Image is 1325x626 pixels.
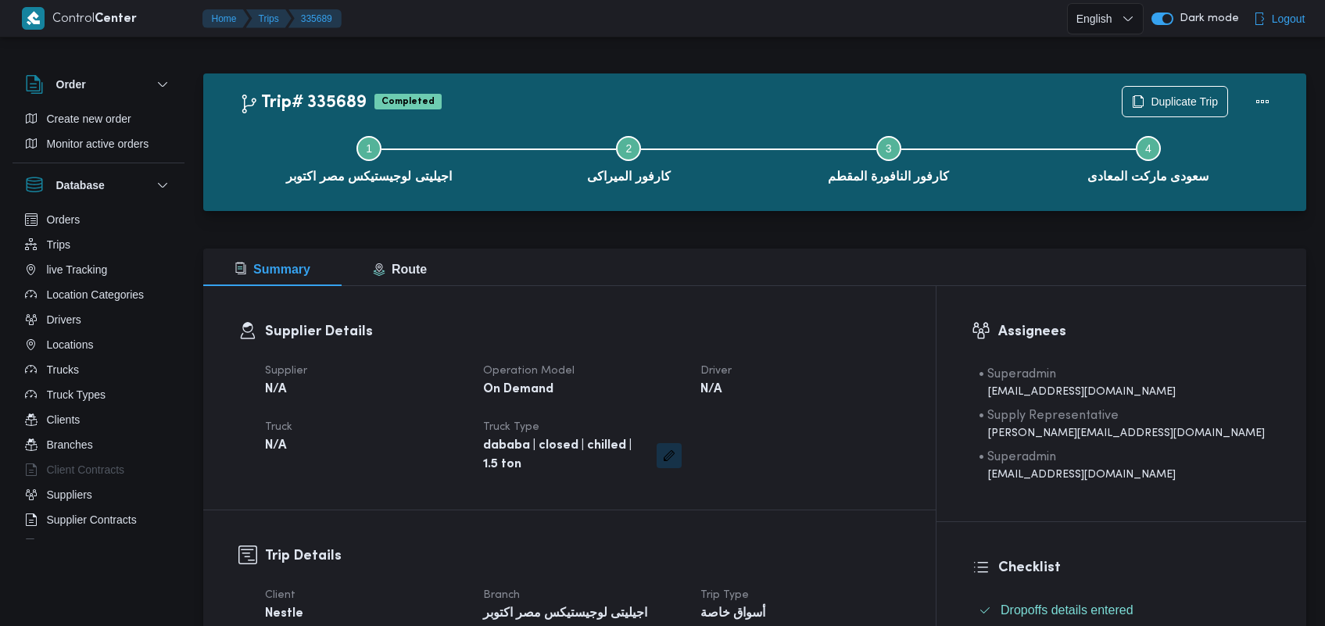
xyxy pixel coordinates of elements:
span: Locations [47,335,94,354]
button: Order [25,75,172,94]
div: • Superadmin [979,365,1176,384]
div: [EMAIL_ADDRESS][DOMAIN_NAME] [979,384,1176,400]
button: Database [25,176,172,195]
button: Truck Types [19,382,178,407]
span: Dark mode [1173,13,1239,25]
button: Orders [19,207,178,232]
button: Suppliers [19,482,178,507]
b: Nestle [265,605,303,624]
button: Duplicate Trip [1122,86,1228,117]
span: live Tracking [47,260,108,279]
span: Orders [47,210,81,229]
span: • Supply Representative mohamed.sabry@illa.com.eg [979,406,1265,442]
button: Clients [19,407,178,432]
h3: Database [56,176,105,195]
span: Supplier [265,366,307,376]
h3: Trip Details [265,546,901,567]
div: [PERSON_NAME][EMAIL_ADDRESS][DOMAIN_NAME] [979,425,1265,442]
b: اجيليتى لوجيستيكس مصر اكتوبر [483,605,647,624]
b: أسواق خاصة [700,605,765,624]
div: [EMAIL_ADDRESS][DOMAIN_NAME] [979,467,1176,483]
span: Branches [47,435,93,454]
span: Operation Model [483,366,575,376]
button: Locations [19,332,178,357]
span: Suppliers [47,485,92,504]
span: Clients [47,410,81,429]
span: Truck Types [47,385,106,404]
button: Location Categories [19,282,178,307]
span: Trip Type [700,590,749,600]
button: Trips [19,232,178,257]
button: Monitor active orders [19,131,178,156]
button: Branches [19,432,178,457]
button: Trips [246,9,292,28]
span: Duplicate Trip [1151,92,1218,111]
b: N/A [700,381,722,399]
span: Completed [374,94,442,109]
span: Location Categories [47,285,145,304]
b: N/A [265,381,286,399]
span: Dropoffs details entered [1001,603,1133,617]
button: اجيليتى لوجيستيكس مصر اكتوبر [239,117,499,199]
img: X8yXhbKr1z7QwAAAABJRU5ErkJggg== [22,7,45,30]
span: Client Contracts [47,460,125,479]
button: Supplier Contracts [19,507,178,532]
button: Trucks [19,357,178,382]
span: كارفور الميراكى [587,167,670,186]
span: Driver [700,366,732,376]
b: Center [95,13,137,25]
span: Branch [483,590,520,600]
h2: Trip# 335689 [239,93,367,113]
iframe: chat widget [16,563,66,610]
div: • Superadmin [979,448,1176,467]
button: سعودى ماركت المعادى [1019,117,1278,199]
button: Home [202,9,249,28]
span: Truck [265,422,292,432]
button: كارفور الميراكى [499,117,758,199]
span: Dropoffs details entered [1001,601,1133,620]
b: Completed [381,97,435,106]
span: Create new order [47,109,131,128]
span: 1 [366,142,372,155]
button: Logout [1247,3,1312,34]
h3: Order [56,75,86,94]
span: Supplier Contracts [47,510,137,529]
button: Dropoffs details entered [972,598,1271,623]
span: • Superadmin mostafa.elrouby@illa.com.eg [979,448,1176,483]
button: Drivers [19,307,178,332]
span: Route [373,263,427,276]
b: On Demand [483,381,553,399]
span: 2 [625,142,632,155]
span: Client [265,590,295,600]
span: 3 [886,142,892,155]
button: live Tracking [19,257,178,282]
h3: Checklist [998,557,1271,578]
span: Summary [235,263,310,276]
span: كارفور النافورة المقطم [828,167,949,186]
h3: Assignees [998,321,1271,342]
button: كارفور النافورة المقطم [759,117,1019,199]
span: Monitor active orders [47,134,149,153]
span: 4 [1145,142,1151,155]
span: اجيليتى لوجيستيكس مصر اكتوبر [286,167,451,186]
button: Devices [19,532,178,557]
span: Trucks [47,360,79,379]
span: Truck Type [483,422,539,432]
span: Trips [47,235,71,254]
button: Actions [1247,86,1278,117]
span: Drivers [47,310,81,329]
span: Devices [47,535,86,554]
button: Create new order [19,106,178,131]
button: 335689 [288,9,342,28]
span: سعودى ماركت المعادى [1087,167,1209,186]
b: dababa | closed | chilled | 1.5 ton [483,437,646,474]
div: • Supply Representative [979,406,1265,425]
button: Client Contracts [19,457,178,482]
h3: Supplier Details [265,321,901,342]
div: Database [13,207,184,546]
div: Order [13,106,184,163]
span: Logout [1272,9,1305,28]
span: • Superadmin karim.ragab@illa.com.eg [979,365,1176,400]
b: N/A [265,437,286,456]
